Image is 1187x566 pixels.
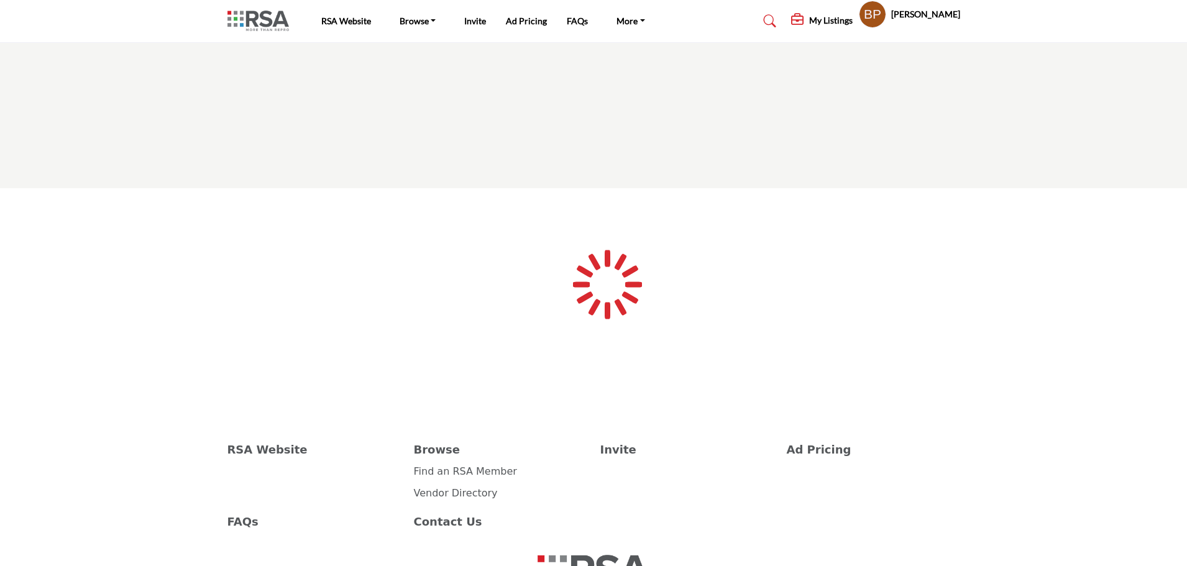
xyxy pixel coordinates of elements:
[567,16,588,26] a: FAQs
[506,16,547,26] a: Ad Pricing
[391,12,445,30] a: Browse
[414,513,587,530] a: Contact Us
[859,1,886,28] button: Show hide supplier dropdown
[227,11,295,31] img: Site Logo
[464,16,486,26] a: Invite
[600,441,774,458] a: Invite
[227,441,401,458] a: RSA Website
[414,487,498,499] a: Vendor Directory
[809,15,853,26] h5: My Listings
[414,441,587,458] a: Browse
[321,16,371,26] a: RSA Website
[414,465,517,477] a: Find an RSA Member
[751,11,784,31] a: Search
[227,513,401,530] a: FAQs
[787,441,960,458] a: Ad Pricing
[891,8,960,21] h5: [PERSON_NAME]
[608,12,654,30] a: More
[791,14,853,29] div: My Listings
